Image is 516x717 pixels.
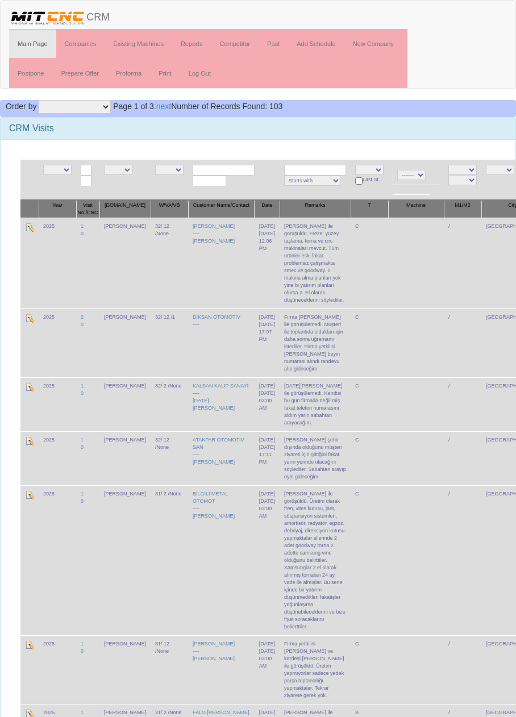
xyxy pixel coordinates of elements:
a: Past [259,30,288,58]
img: header.png [9,9,86,26]
a: Proforma [107,59,150,87]
td: 32/ 12 /None [151,218,188,309]
td: / [444,431,481,485]
a: Log Out [180,59,219,87]
a: 0 [81,390,84,396]
a: Competitor [211,30,259,58]
a: 0 [81,648,84,654]
a: DİKSAN OTOMOTİV [193,314,240,320]
div: [DATE] 17:11 PM [259,444,275,466]
span: Page 1 of 3. [113,102,156,111]
a: 0 [81,231,84,236]
a: 1 [81,437,84,443]
a: BİLGİLİ METAL OTOMOT [193,491,228,504]
td: ---- [188,218,255,309]
td: C [351,635,388,704]
td: / [444,377,481,431]
td: 2025 [39,431,76,485]
th: Customer Name/Contact [188,200,255,218]
th: Visit No./CNC [76,200,99,218]
td: ---- [188,485,255,635]
td: / [444,309,481,377]
td: Firma yethilisi [PERSON_NAME] ve kardeşi [PERSON_NAME] ile görüşüldü. Üretim yapmıyorlar sadece y... [280,635,351,704]
td: 2025 [39,309,76,377]
td: ---- [188,309,255,377]
a: 1 [81,641,84,647]
a: KALSAN KALIP SANAYİ [193,383,248,389]
td: ---- [188,431,255,485]
a: Prepare Offer [52,59,107,87]
a: 0 [81,498,84,504]
td: [DATE] [255,309,280,377]
td: 32/ 12 /None [151,431,188,485]
td: [PERSON_NAME] [99,309,151,377]
td: [DATE] [255,485,280,635]
th: M1/M2 [444,200,481,218]
span: Number of Records Found: 103 [113,102,282,111]
th: Remarks [280,200,351,218]
td: 2025 [39,377,76,431]
a: 1 [81,710,84,715]
div: [DATE] 17:07 PM [259,321,275,343]
img: Edit [25,314,34,323]
td: 2025 [39,485,76,635]
a: Print [150,59,180,87]
a: ATAKPAR OTOMOTİV SAN [193,437,244,450]
a: 1 [81,491,84,497]
td: Firma [PERSON_NAME] ile görüşülemedi. Müşteri ile toplantıda oldukları için daha sonra uğramamı i... [280,309,351,377]
td: [PERSON_NAME] [99,431,151,485]
img: Edit [25,490,34,499]
a: 1 [81,383,84,389]
a: Postpone [9,59,52,87]
td: / [444,485,481,635]
img: Edit [25,640,34,649]
a: [PERSON_NAME] [193,238,235,244]
td: 32/ 12 /1 [151,309,188,377]
h3: CRM Visits [9,123,507,134]
div: [DATE] 03:00 AM [259,648,275,670]
td: [DATE] [255,431,280,485]
td: C [351,431,388,485]
a: [DATE][PERSON_NAME] [193,398,235,411]
td: / [444,635,481,704]
div: [DATE] 12:06 PM [259,230,275,252]
a: [PERSON_NAME] [193,513,235,519]
div: [DATE] 03:00 AM [259,498,275,520]
td: ---- [188,635,255,704]
td: [PERSON_NAME] [99,377,151,431]
a: 0 [81,444,84,450]
a: [PERSON_NAME] [193,459,235,465]
img: Edit [25,223,34,232]
th: Year [39,200,76,218]
th: [DOMAIN_NAME] [99,200,151,218]
a: Add Schedule [288,30,344,58]
td: 31/ 2 /None [151,485,188,635]
a: Main Page [9,30,56,58]
td: [PERSON_NAME] [99,218,151,309]
td: Last St. [351,160,388,200]
td: C [351,485,388,635]
td: C [351,309,388,377]
td: C [351,377,388,431]
td: ---- [188,377,255,431]
a: Reports [172,30,211,58]
a: [PERSON_NAME] [193,223,235,229]
a: New Company [344,30,402,58]
a: Companies [56,30,105,58]
a: Existing Machines [105,30,172,58]
a: CRM [1,1,118,29]
th: T [351,200,388,218]
td: [DATE] [255,218,280,309]
img: Edit [25,436,34,445]
td: C [351,218,388,309]
a: 0 [81,322,84,327]
td: [DATE][PERSON_NAME] ile görüşülemedi. Kendisi bu gün firmada değil miş fakat telefon numarasını a... [280,377,351,431]
a: [PERSON_NAME] [193,641,235,647]
td: [PERSON_NAME] ile görüşüldü. Freze, yüzey taşlama, torna ve cnc makinaları mevcut. Tüm ürünler es... [280,218,351,309]
td: 31/ 12 /None [151,635,188,704]
td: [DATE] [255,377,280,431]
th: Date [255,200,280,218]
th: Machine [388,200,444,218]
td: [PERSON_NAME] ile görüşüldü. Üretim olarak fren, vites kutusu, jant, süspansiyon sistemleri, amor... [280,485,351,635]
td: [PERSON_NAME] [99,635,151,704]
